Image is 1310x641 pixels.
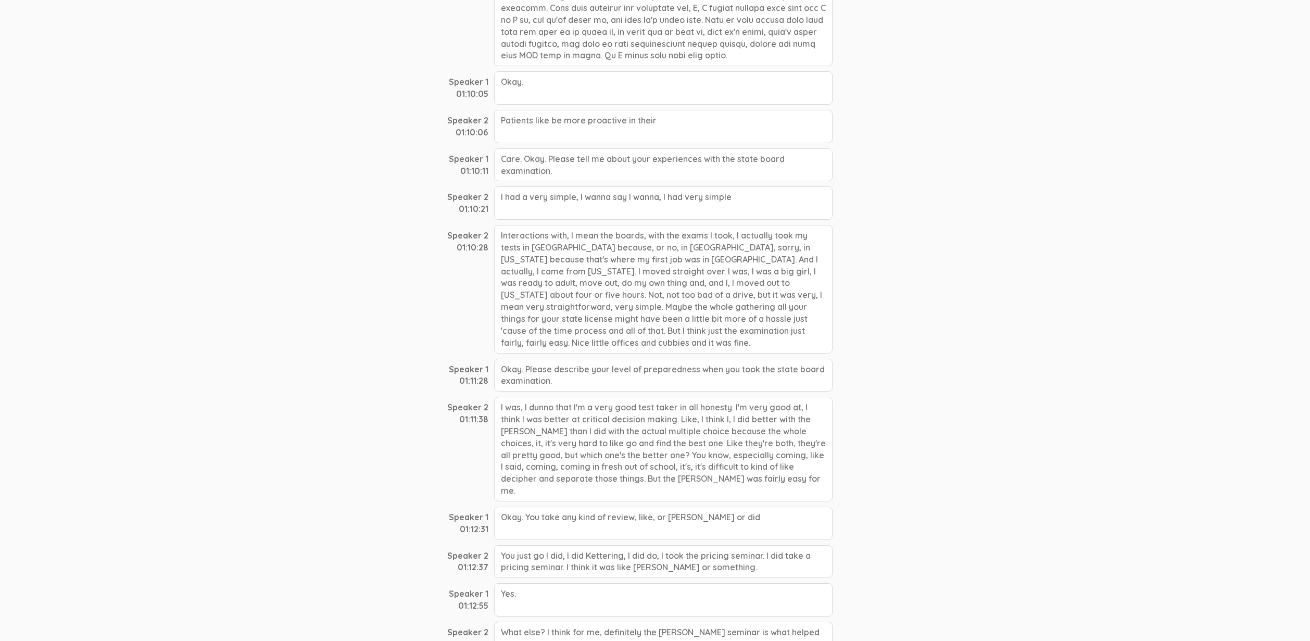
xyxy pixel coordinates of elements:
div: Speaker 1 [447,588,488,600]
div: Speaker 2 [447,626,488,638]
div: 01:12:37 [447,561,488,573]
div: Okay. You take any kind of review, like, or [PERSON_NAME] or did [494,507,833,540]
iframe: Chat Widget [1258,591,1310,641]
div: 01:11:38 [447,413,488,425]
div: 01:12:55 [447,600,488,612]
div: I was, I dunno that I'm a very good test taker in all honesty. I'm very good at, I think I was be... [494,397,833,501]
div: Speaker 1 [447,363,488,375]
div: Patients like be more proactive in their [494,110,833,143]
div: Care. Okay. Please tell me about your experiences with the state board examination. [494,148,833,182]
div: Speaker 1 [447,153,488,165]
div: Okay. [494,71,833,105]
div: Interactions with, I mean the boards, with the exams I took, I actually took my tests in [GEOGRAP... [494,225,833,353]
div: 01:10:06 [447,127,488,139]
div: 01:10:28 [447,242,488,254]
div: Speaker 2 [447,191,488,203]
div: Speaker 2 [447,401,488,413]
div: Speaker 1 [447,76,488,88]
div: 01:10:21 [447,203,488,215]
div: You just go I did, I did Kettering, I did do, I took the pricing seminar. I did take a pricing se... [494,545,833,579]
div: Speaker 2 [447,230,488,242]
div: 01:12:31 [447,523,488,535]
div: I had a very simple, I wanna say I wanna, I had very simple [494,186,833,220]
div: 01:10:05 [447,88,488,100]
div: Speaker 2 [447,550,488,562]
div: 01:10:11 [447,165,488,177]
div: Speaker 1 [447,511,488,523]
div: Okay. Please describe your level of preparedness when you took the state board examination. [494,359,833,392]
div: 01:11:28 [447,375,488,387]
div: Yes. [494,583,833,617]
div: Speaker 2 [447,115,488,127]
